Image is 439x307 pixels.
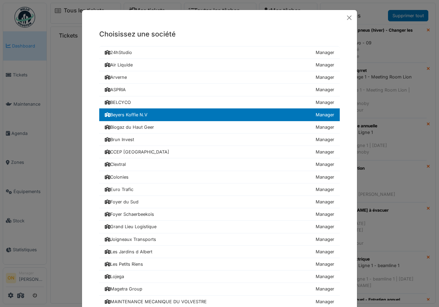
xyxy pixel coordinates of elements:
div: Arverne [105,74,127,81]
h5: Choisissez une société [99,29,340,39]
div: Lojega [105,273,124,280]
a: ASPRIA Manager [99,84,340,96]
div: MAINTENANCE MECANIQUE DU VOLVESTRE [105,298,207,305]
a: Clextral Manager [99,158,340,171]
div: Beyers Koffie N.V [105,112,147,118]
div: Manager [316,261,334,267]
a: BELCYCO Manager [99,96,340,109]
a: Foyer du Sud Manager [99,196,340,208]
a: Les Petits Riens Manager [99,258,340,271]
div: Manager [316,49,334,56]
div: CCEP [GEOGRAPHIC_DATA] [105,149,169,155]
div: BELCYCO [105,99,131,106]
a: Air Liquide Manager [99,59,340,71]
a: Euro Trafic Manager [99,183,340,196]
div: Biogaz du Haut Geer [105,124,154,130]
a: Beyers Koffie N.V Manager [99,108,340,121]
div: Manager [316,136,334,143]
div: 24hStudio [105,49,132,56]
a: Lojega Manager [99,271,340,283]
div: Foyer Schaerbeekois [105,211,154,218]
div: Colonies [105,174,129,180]
a: 24hStudio Manager [99,46,340,59]
a: CCEP [GEOGRAPHIC_DATA] Manager [99,146,340,158]
a: Brun Invest Manager [99,134,340,146]
div: Manager [316,74,334,81]
div: Manager [316,112,334,118]
div: Manager [316,86,334,93]
a: Magetra Group Manager [99,283,340,295]
div: Manager [316,273,334,280]
div: Manager [316,161,334,168]
div: Manager [316,149,334,155]
div: Euro Trafic [105,186,133,193]
div: Joigneaux Transports [105,236,156,243]
div: Air Liquide [105,62,133,68]
div: Manager [316,199,334,205]
div: ASPRIA [105,86,126,93]
div: Manager [316,211,334,218]
a: Joigneaux Transports Manager [99,233,340,246]
a: Arverne Manager [99,71,340,84]
div: Les Jardins d Albert [105,248,152,255]
div: Brun Invest [105,136,134,143]
div: Magetra Group [105,286,142,292]
a: Les Jardins d Albert Manager [99,246,340,258]
div: Manager [316,298,334,305]
div: Clextral [105,161,126,168]
div: Manager [316,99,334,106]
a: Biogaz du Haut Geer Manager [99,121,340,134]
div: Foyer du Sud [105,199,139,205]
a: Colonies Manager [99,171,340,183]
a: Grand Lieu Logistique Manager [99,221,340,233]
div: Manager [316,124,334,130]
div: Manager [316,186,334,193]
div: Manager [316,174,334,180]
button: Close [344,13,354,23]
div: Grand Lieu Logistique [105,223,156,230]
div: Manager [316,236,334,243]
div: Manager [316,286,334,292]
div: Manager [316,223,334,230]
div: Manager [316,62,334,68]
div: Manager [316,248,334,255]
a: Foyer Schaerbeekois Manager [99,208,340,221]
div: Les Petits Riens [105,261,143,267]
